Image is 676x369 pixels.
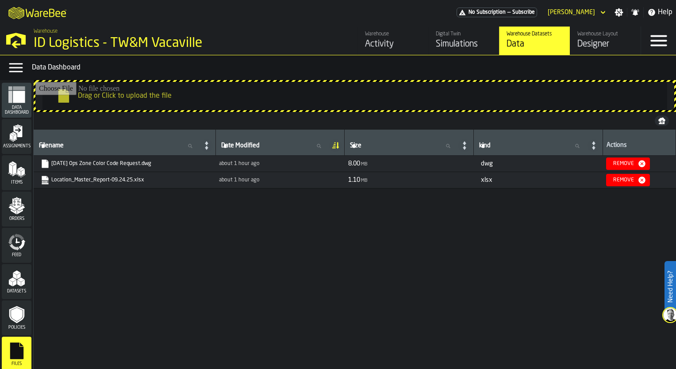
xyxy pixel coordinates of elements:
[348,177,360,183] span: 1.10
[41,159,207,168] a: link-to-https://s3.eu-west-1.amazonaws.com/edc7a4cb-474a-4f39-a746-1521b6b051f4.wh.prod.warebee.c...
[479,142,491,149] span: label
[348,140,457,152] input: label
[37,140,200,152] input: label
[577,31,634,37] div: Warehouse Layout
[2,192,31,227] li: menu Orders
[35,82,674,110] input: Drag or Click to upload the file
[606,174,650,186] button: button-Remove
[436,38,492,50] div: Simulations
[41,176,207,184] a: link-to-https://s3.eu-west-1.amazonaws.com/edc7a4cb-474a-4f39-a746-1521b6b051f4.wh.prod.warebee.c...
[2,180,31,185] span: Items
[499,27,570,55] a: link-to-/wh/i/edc7a4cb-474a-4f39-a746-1521b6b051f4/data
[2,155,31,191] li: menu Items
[627,8,643,17] label: button-toggle-Notifications
[361,178,368,183] span: MB
[221,142,260,149] span: label
[2,253,31,258] span: Feed
[611,8,627,17] label: button-toggle-Settings
[577,38,634,50] div: Designer
[512,9,535,15] span: Subscribe
[544,7,607,18] div: DropdownMenuValue-Kevin Degitis
[2,264,31,300] li: menu Datasets
[350,142,361,149] span: label
[219,177,341,183] div: Updated: 9/25/2025, 9:46:44 AM Created: 9/25/2025, 9:46:44 AM
[39,142,64,149] span: label
[34,28,58,35] span: Warehouse
[655,115,669,126] button: button-
[457,8,537,17] div: Menu Subscription
[365,38,421,50] div: Activity
[548,9,595,16] div: DropdownMenuValue-Kevin Degitis
[34,35,273,51] div: ID Logistics - TW&M Vacaville
[357,27,428,55] a: link-to-/wh/i/edc7a4cb-474a-4f39-a746-1521b6b051f4/feed/
[2,361,31,366] span: Files
[481,161,493,167] span: dwg
[606,158,650,170] button: button-Remove
[658,7,672,18] span: Help
[610,161,638,167] div: Remove
[644,7,676,18] label: button-toggle-Help
[2,216,31,221] span: Orders
[665,262,675,311] label: Need Help?
[428,27,499,55] a: link-to-/wh/i/edc7a4cb-474a-4f39-a746-1521b6b051f4/simulations
[607,142,672,150] div: Actions
[4,59,28,77] label: button-toggle-Data Menu
[507,31,563,37] div: Warehouse Datasets
[507,9,511,15] span: —
[348,161,360,167] span: 8.00
[436,31,492,37] div: Digital Twin
[641,27,676,55] label: button-toggle-Menu
[39,174,210,186] span: Location_Master_Report-09.24.25.xlsx
[570,27,641,55] a: link-to-/wh/i/edc7a4cb-474a-4f39-a746-1521b6b051f4/designer
[481,177,492,183] span: xlsx
[2,144,31,149] span: Assignments
[219,161,341,167] div: Updated: 9/25/2025, 9:51:12 AM Created: 9/25/2025, 9:51:12 AM
[39,158,210,170] span: July 2025 Ops Zone Color Code Request.dwg
[2,325,31,330] span: Policies
[2,300,31,336] li: menu Policies
[469,9,506,15] span: No Subscription
[457,8,537,17] a: link-to-/wh/i/edc7a4cb-474a-4f39-a746-1521b6b051f4/pricing/
[2,119,31,154] li: menu Assignments
[219,140,329,152] input: label
[2,289,31,294] span: Datasets
[2,83,31,118] li: menu Data Dashboard
[361,162,368,167] span: MB
[477,140,587,152] input: label
[32,62,672,73] div: Data Dashboard
[365,31,421,37] div: Warehouse
[610,177,638,183] div: Remove
[507,38,563,50] div: Data
[2,228,31,263] li: menu Feed
[2,105,31,115] span: Data Dashboard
